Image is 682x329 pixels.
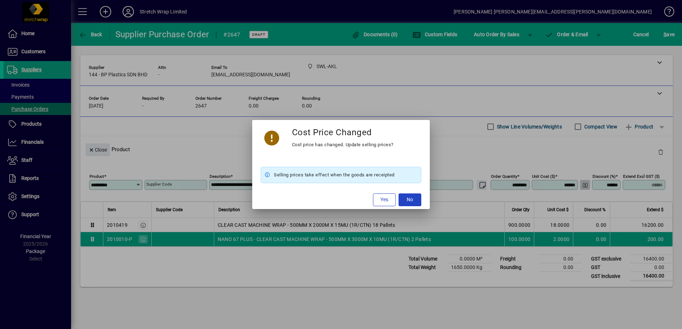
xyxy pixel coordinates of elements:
[292,127,372,137] h3: Cost Price Changed
[399,193,421,206] button: No
[373,193,396,206] button: Yes
[274,171,395,179] span: Selling prices take effect when the goods are receipted
[407,196,413,203] span: No
[380,196,388,203] span: Yes
[292,141,394,149] div: Cost price has changed. Update selling prices?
